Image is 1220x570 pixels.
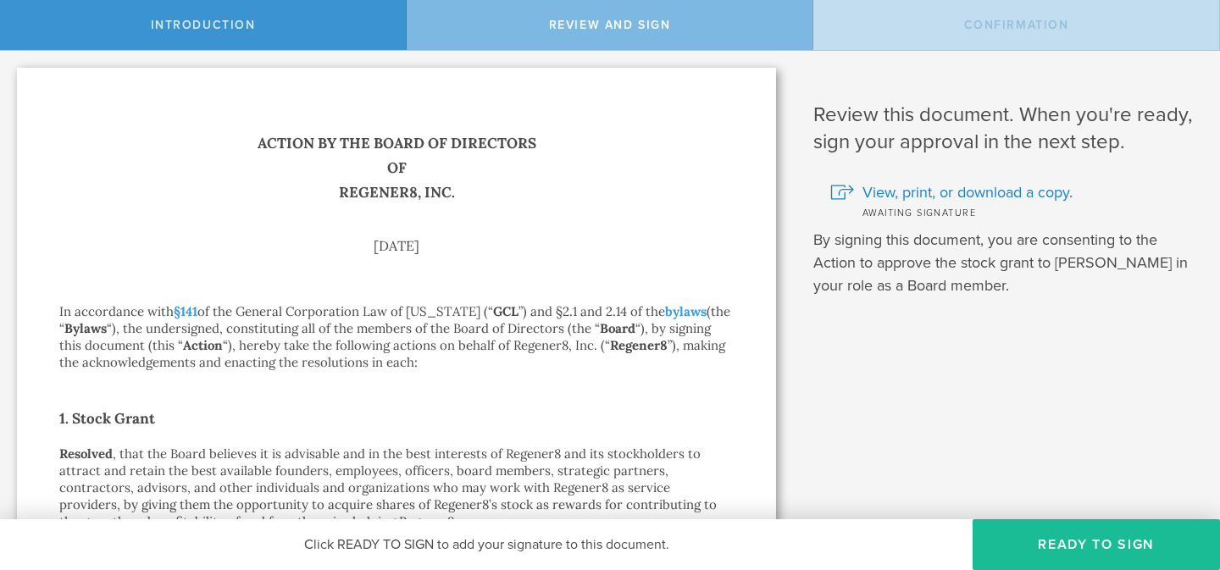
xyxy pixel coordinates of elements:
[64,320,107,336] strong: Bylaws
[59,131,734,205] h1: Action by the Board of Directors of Regener8, Inc.
[813,102,1195,156] h1: Review this document. When you're ready, sign your approval in the next step.
[549,18,671,32] span: Review and Sign
[59,303,734,371] p: In accordance with of the General Corporation Law of [US_STATE] (“ ”) and §2.1 and 2.14 of the (t...
[862,181,1073,203] span: View, print, or download a copy.
[174,303,197,319] a: §141
[183,337,223,353] strong: Action
[610,337,668,353] strong: Regener8
[665,303,707,319] a: bylaws
[59,445,113,462] strong: Resolved
[813,229,1195,297] p: By signing this document, you are consenting to the Action to approve the stock grant to [PERSON_...
[600,320,635,336] strong: Board
[973,519,1220,570] button: Ready to Sign
[59,405,734,432] h2: 1. Stock Grant
[59,239,734,252] div: [DATE]
[964,18,1069,32] span: Confirmation
[59,445,734,530] p: , that the Board believes it is advisable and in the best interests of Regener8 and its stockhold...
[830,203,1195,220] div: Awaiting signature
[151,18,256,32] span: Introduction
[493,303,518,319] strong: GCL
